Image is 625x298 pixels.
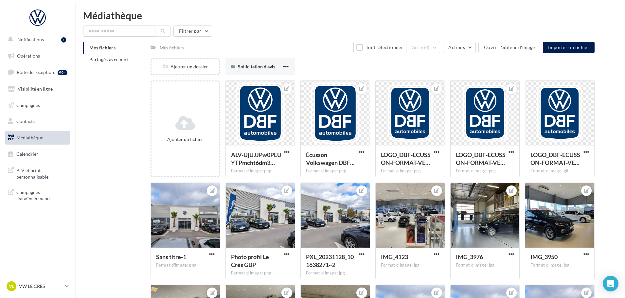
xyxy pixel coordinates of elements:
[4,163,71,183] a: PLV et print personnalisable
[17,53,40,59] span: Opérations
[424,45,430,50] span: (0)
[353,42,406,53] button: Tout sélectionner
[16,188,67,202] span: Campagnes DataOnDemand
[543,42,595,53] button: Importer un fichier
[381,253,408,260] span: IMG_4123
[456,151,506,166] span: LOGO_DBF-ECUSSON-FORMAT-VECTORIEL-LOGO
[17,69,54,75] span: Boîte de réception
[5,280,70,292] a: VL VW LE CRES
[306,168,365,174] div: Format d'image: png
[89,45,116,50] span: Mes fichiers
[4,49,71,63] a: Opérations
[548,44,589,50] span: Importer un fichier
[16,151,38,157] span: Calendrier
[16,166,67,180] span: PLV et print personnalisable
[231,270,290,276] div: Format d'image: png
[381,168,439,174] div: Format d'image: png
[152,63,219,70] div: Ajouter un dossier
[9,283,14,289] span: VL
[4,114,71,128] a: Contacts
[4,65,71,79] a: Boîte de réception99+
[16,102,40,108] span: Campagnes
[381,151,431,166] span: LOGO_DBF-ECUSSON-FORMAT-VECTORIEL-LOGO
[18,86,53,92] span: Visibilité en ligne
[83,10,617,20] div: Médiathèque
[4,185,71,204] a: Campagnes DataOnDemand
[4,147,71,161] a: Calendrier
[306,253,354,268] span: PXL_20231128_101638271~2
[4,82,71,96] a: Visibilité en ligne
[530,168,589,174] div: Format d'image: gif
[19,283,62,289] p: VW LE CRES
[478,42,540,53] button: Ouvrir l'éditeur d'image
[530,151,580,166] span: LOGO_DBF-ECUSSON-FORMAT-VECTORIEL-LOGO
[156,262,215,268] div: Format d'image: png
[16,118,35,124] span: Contacts
[58,70,67,75] div: 99+
[456,168,514,174] div: Format d'image: png
[456,253,483,260] span: IMG_3976
[603,276,618,291] div: Open Intercom Messenger
[89,57,128,62] span: Partagés avec moi
[231,253,269,268] span: Photo profil Le Crès GBP
[530,253,558,260] span: IMG_3950
[231,151,281,166] span: ALV-UjUJJPw0PEUYTPmcht6dm3D9SN07vyvBGIhKHQAV3XovI4a5VEMg
[306,151,355,166] span: Écusson Volkswagen DBF Montpellier
[406,42,440,53] button: Gérer(0)
[173,26,212,37] button: Filtrer par
[160,44,184,51] div: Mes fichiers
[16,135,43,140] span: Médiathèque
[4,131,71,145] a: Médiathèque
[448,44,465,50] span: Actions
[156,253,186,260] span: Sans titre-1
[231,168,290,174] div: Format d'image: png
[443,42,475,53] button: Actions
[306,270,365,276] div: Format d'image: jpg
[456,262,514,268] div: Format d'image: jpg
[17,37,44,42] span: Notifications
[4,33,69,46] button: Notifications 1
[154,136,217,143] div: Ajouter un fichier
[238,64,275,69] span: Sollicitation d'avis
[381,262,439,268] div: Format d'image: jpg
[530,262,589,268] div: Format d'image: jpg
[61,37,66,43] div: 1
[4,98,71,112] a: Campagnes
